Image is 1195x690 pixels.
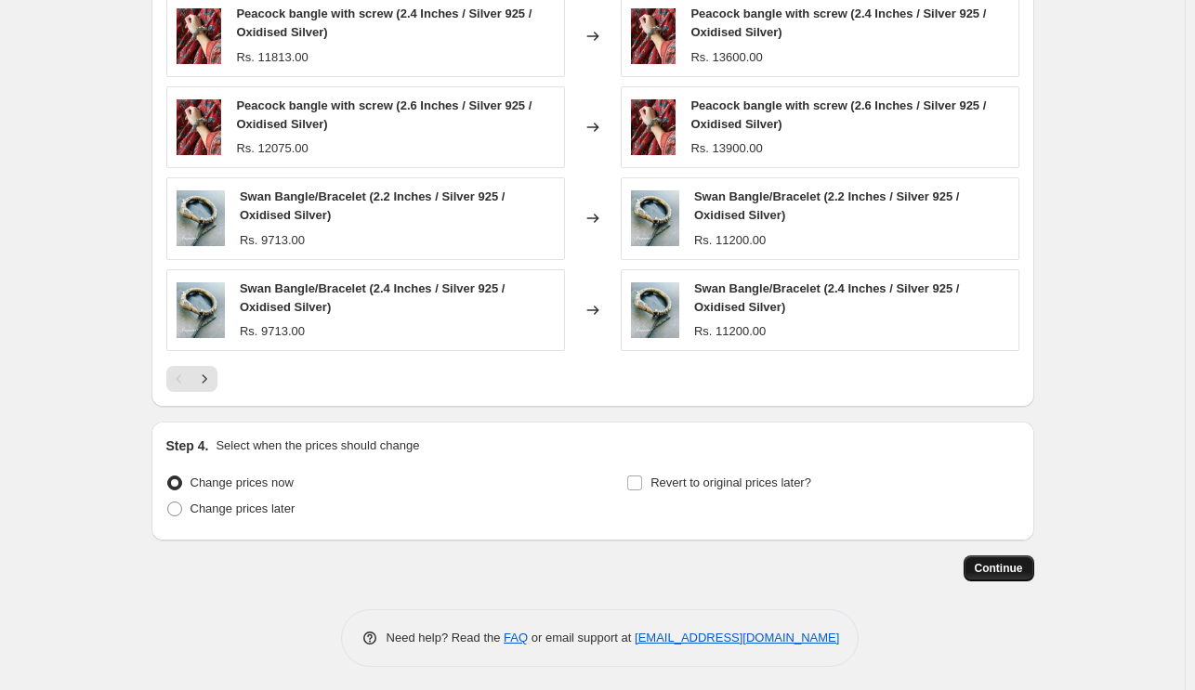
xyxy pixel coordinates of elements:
[236,50,308,64] span: Rs. 11813.00
[191,366,217,392] button: Next
[694,189,959,222] span: Swan Bangle/Bracelet (2.2 Inches / Silver 925 / Oxidised Silver)
[650,475,811,489] span: Revert to original prices later?
[166,436,209,455] h2: Step 4.
[694,324,766,338] span: Rs. 11200.00
[528,631,635,644] span: or email support at
[975,561,1023,576] span: Continue
[690,50,762,64] span: Rs. 13600.00
[166,366,217,392] nav: Pagination
[631,282,679,338] img: IMG_3275_80x.jpg
[216,436,419,455] p: Select when the prices should change
[177,99,222,155] img: IMG_3261_80x.jpg
[631,99,676,155] img: IMG_3261_80x.jpg
[240,189,505,222] span: Swan Bangle/Bracelet (2.2 Inches / Silver 925 / Oxidised Silver)
[690,141,762,155] span: Rs. 13900.00
[635,631,839,644] a: [EMAIL_ADDRESS][DOMAIN_NAME]
[240,324,305,338] span: Rs. 9713.00
[190,475,294,489] span: Change prices now
[236,98,532,131] span: Peacock bangle with screw (2.6 Inches / Silver 925 / Oxidised Silver)
[236,141,308,155] span: Rs. 12075.00
[504,631,528,644] a: FAQ
[631,190,679,246] img: IMG_3275_80x.jpg
[240,281,505,314] span: Swan Bangle/Bracelet (2.4 Inches / Silver 925 / Oxidised Silver)
[694,233,766,247] span: Rs. 11200.00
[964,555,1034,581] button: Continue
[387,631,505,644] span: Need help? Read the
[240,233,305,247] span: Rs. 9713.00
[190,501,295,515] span: Change prices later
[177,190,225,246] img: IMG_3275_80x.jpg
[177,282,225,338] img: IMG_3275_80x.jpg
[236,7,532,39] span: Peacock bangle with screw (2.4 Inches / Silver 925 / Oxidised Silver)
[631,8,676,64] img: IMG_3261_80x.jpg
[690,98,986,131] span: Peacock bangle with screw (2.6 Inches / Silver 925 / Oxidised Silver)
[177,8,222,64] img: IMG_3261_80x.jpg
[690,7,986,39] span: Peacock bangle with screw (2.4 Inches / Silver 925 / Oxidised Silver)
[694,281,959,314] span: Swan Bangle/Bracelet (2.4 Inches / Silver 925 / Oxidised Silver)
